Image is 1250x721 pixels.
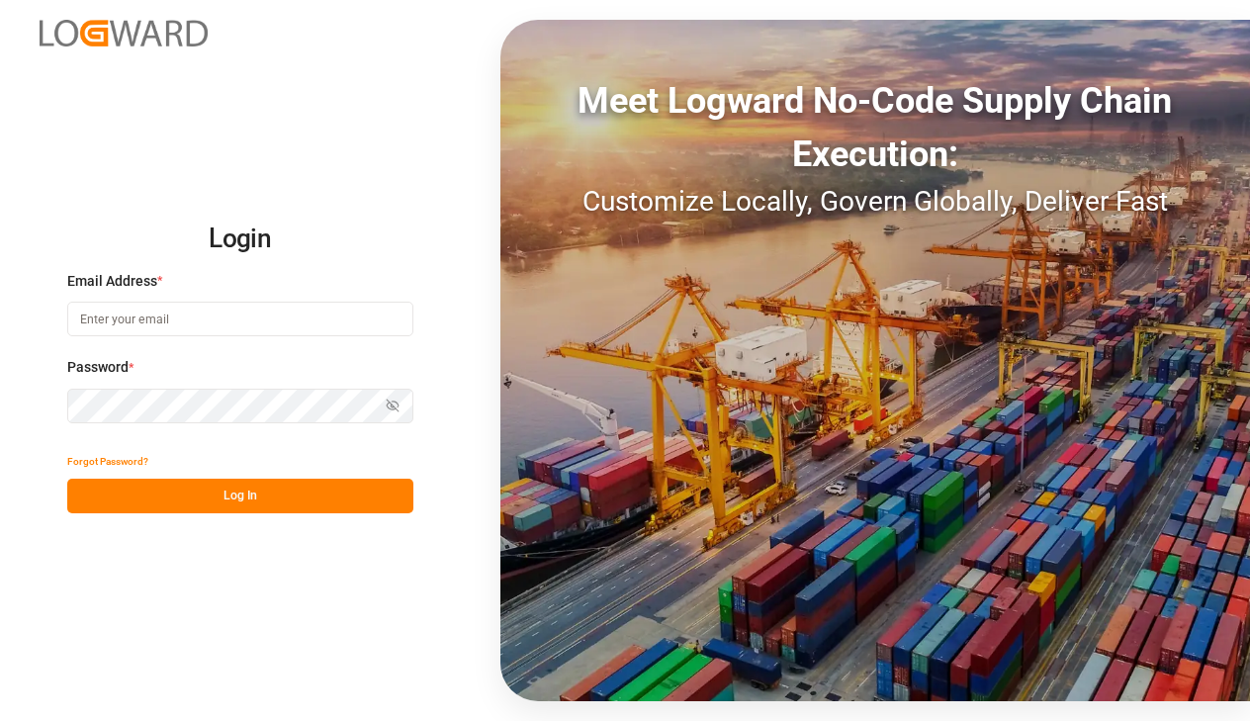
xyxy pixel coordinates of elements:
button: Log In [67,479,413,513]
input: Enter your email [67,302,413,336]
img: Logward_new_orange.png [40,20,208,46]
button: Forgot Password? [67,444,148,479]
span: Email Address [67,271,157,292]
div: Meet Logward No-Code Supply Chain Execution: [500,74,1250,181]
h2: Login [67,208,413,271]
div: Customize Locally, Govern Globally, Deliver Fast [500,181,1250,223]
span: Password [67,357,129,378]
